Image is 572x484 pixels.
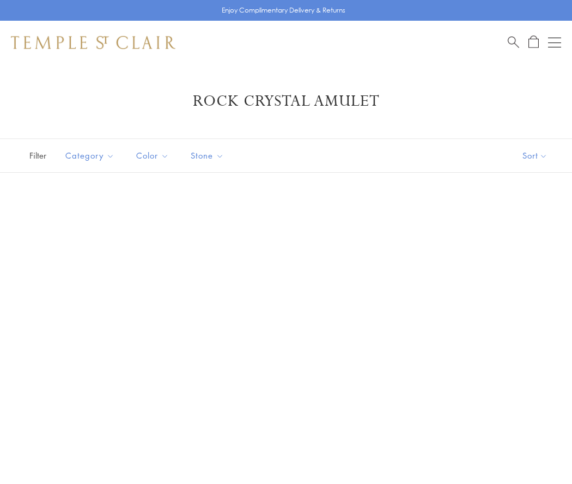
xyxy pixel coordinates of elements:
[57,143,123,168] button: Category
[60,149,123,162] span: Category
[27,92,545,111] h1: Rock Crystal Amulet
[508,35,519,49] a: Search
[131,149,177,162] span: Color
[185,149,232,162] span: Stone
[128,143,177,168] button: Color
[548,36,561,49] button: Open navigation
[222,5,345,16] p: Enjoy Complimentary Delivery & Returns
[182,143,232,168] button: Stone
[11,36,175,49] img: Temple St. Clair
[498,139,572,172] button: Show sort by
[528,35,539,49] a: Open Shopping Bag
